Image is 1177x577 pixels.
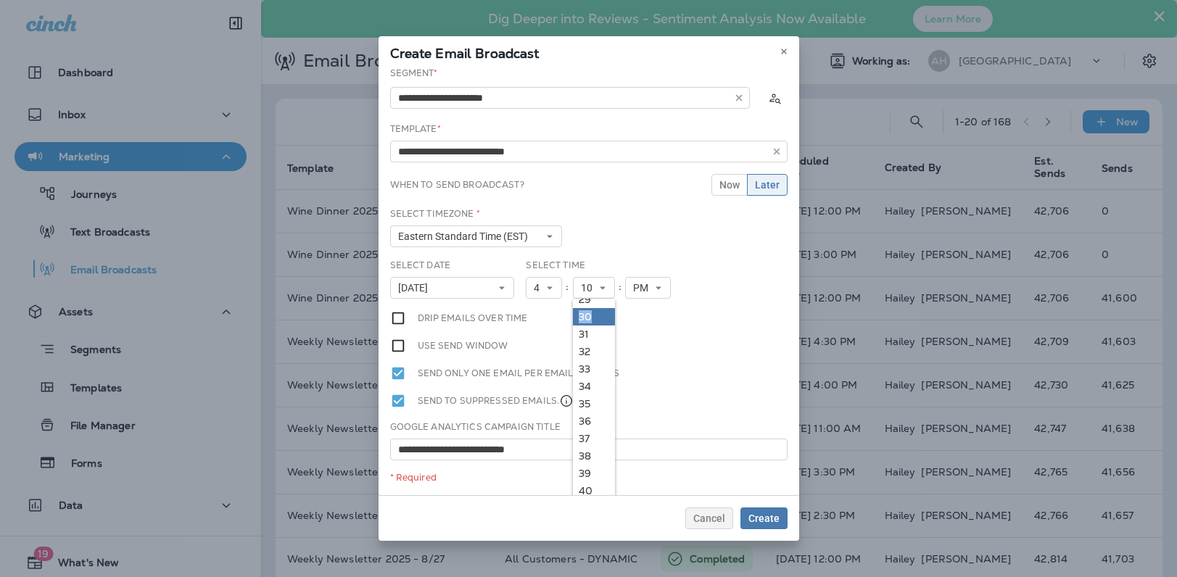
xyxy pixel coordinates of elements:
[573,308,615,325] a: 30
[418,338,508,354] label: Use send window
[685,507,733,529] button: Cancel
[693,513,725,523] span: Cancel
[390,179,524,191] label: When to send broadcast?
[398,282,434,294] span: [DATE]
[755,180,780,190] span: Later
[390,67,438,79] label: Segment
[633,282,654,294] span: PM
[390,225,563,247] button: Eastern Standard Time (EST)
[573,277,615,299] button: 10
[418,310,528,326] label: Drip emails over time
[390,123,441,135] label: Template
[390,208,480,220] label: Select Timezone
[615,277,625,299] div: :
[573,360,615,378] a: 33
[719,180,740,190] span: Now
[573,482,615,499] a: 40
[573,412,615,430] a: 36
[562,277,572,299] div: :
[418,365,619,381] label: Send only one email per email address
[418,393,574,409] label: Send to suppressed emails.
[390,421,561,433] label: Google Analytics Campaign Title
[573,447,615,465] a: 38
[740,507,788,529] button: Create
[748,513,780,523] span: Create
[761,85,788,111] button: Calculate the estimated number of emails to be sent based on selected segment. (This could take a...
[379,36,799,67] div: Create Email Broadcast
[573,395,615,412] a: 35
[573,291,615,308] a: 29
[573,325,615,343] a: 31
[573,430,615,447] a: 37
[398,231,534,243] span: Eastern Standard Time (EST)
[573,378,615,395] a: 34
[526,277,562,299] button: 4
[625,277,671,299] button: PM
[526,260,585,271] label: Select Time
[747,174,788,196] button: Later
[390,472,788,483] div: * Required
[711,174,748,196] button: Now
[573,465,615,482] a: 39
[581,282,598,294] span: 10
[573,343,615,360] a: 32
[390,260,451,271] label: Select Date
[390,277,515,299] button: [DATE]
[534,282,545,294] span: 4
